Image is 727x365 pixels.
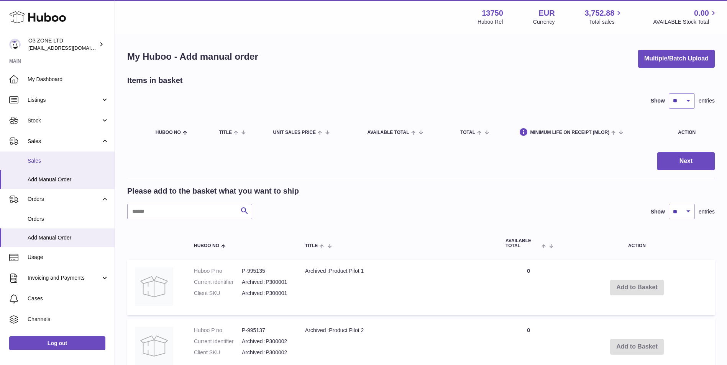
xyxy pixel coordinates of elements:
[585,8,615,18] span: 3,752.88
[242,338,290,345] dd: Archived :P300002
[297,260,498,315] td: Archived :Product Pilot 1
[242,327,290,334] dd: P-995137
[194,327,242,334] dt: Huboo P no
[127,51,258,63] h1: My Huboo - Add manual order
[28,295,109,302] span: Cases
[194,243,219,248] span: Huboo no
[28,316,109,323] span: Channels
[219,130,232,135] span: Title
[305,243,318,248] span: Title
[482,8,503,18] strong: 13750
[28,234,109,241] span: Add Manual Order
[699,208,715,215] span: entries
[657,152,715,170] button: Next
[9,336,105,350] a: Log out
[156,130,181,135] span: Huboo no
[530,130,609,135] span: Minimum Life On Receipt (MLOR)
[638,50,715,68] button: Multiple/Batch Upload
[242,349,290,356] dd: Archived :P300002
[28,274,101,282] span: Invoicing and Payments
[194,338,242,345] dt: Current identifier
[9,39,21,50] img: internalAdmin-13750@internal.huboo.com
[194,279,242,286] dt: Current identifier
[505,238,540,248] span: AVAILABLE Total
[498,260,559,315] td: 0
[242,290,290,297] dd: Archived :P300001
[242,267,290,275] dd: P-995135
[589,18,623,26] span: Total sales
[585,8,624,26] a: 3,752.88 Total sales
[533,18,555,26] div: Currency
[127,75,183,86] h2: Items in basket
[651,208,665,215] label: Show
[28,176,109,183] span: Add Manual Order
[28,45,113,51] span: [EMAIL_ADDRESS][DOMAIN_NAME]
[135,327,173,365] img: Archived :Product Pilot 2
[242,279,290,286] dd: Archived :P300001
[460,130,475,135] span: Total
[651,97,665,104] label: Show
[694,8,709,18] span: 0.00
[273,130,316,135] span: Unit Sales Price
[367,130,409,135] span: AVAILABLE Total
[194,290,242,297] dt: Client SKU
[653,8,718,26] a: 0.00 AVAILABLE Stock Total
[194,267,242,275] dt: Huboo P no
[28,96,101,104] span: Listings
[135,267,173,306] img: Archived :Product Pilot 1
[194,349,242,356] dt: Client SKU
[28,76,109,83] span: My Dashboard
[28,138,101,145] span: Sales
[28,215,109,223] span: Orders
[678,130,707,135] div: Action
[28,196,101,203] span: Orders
[538,8,555,18] strong: EUR
[478,18,503,26] div: Huboo Ref
[28,117,101,124] span: Stock
[559,231,715,256] th: Action
[699,97,715,104] span: entries
[28,37,97,52] div: O3 ZONE LTD
[28,254,109,261] span: Usage
[28,157,109,165] span: Sales
[127,186,299,196] h2: Please add to the basket what you want to ship
[653,18,718,26] span: AVAILABLE Stock Total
